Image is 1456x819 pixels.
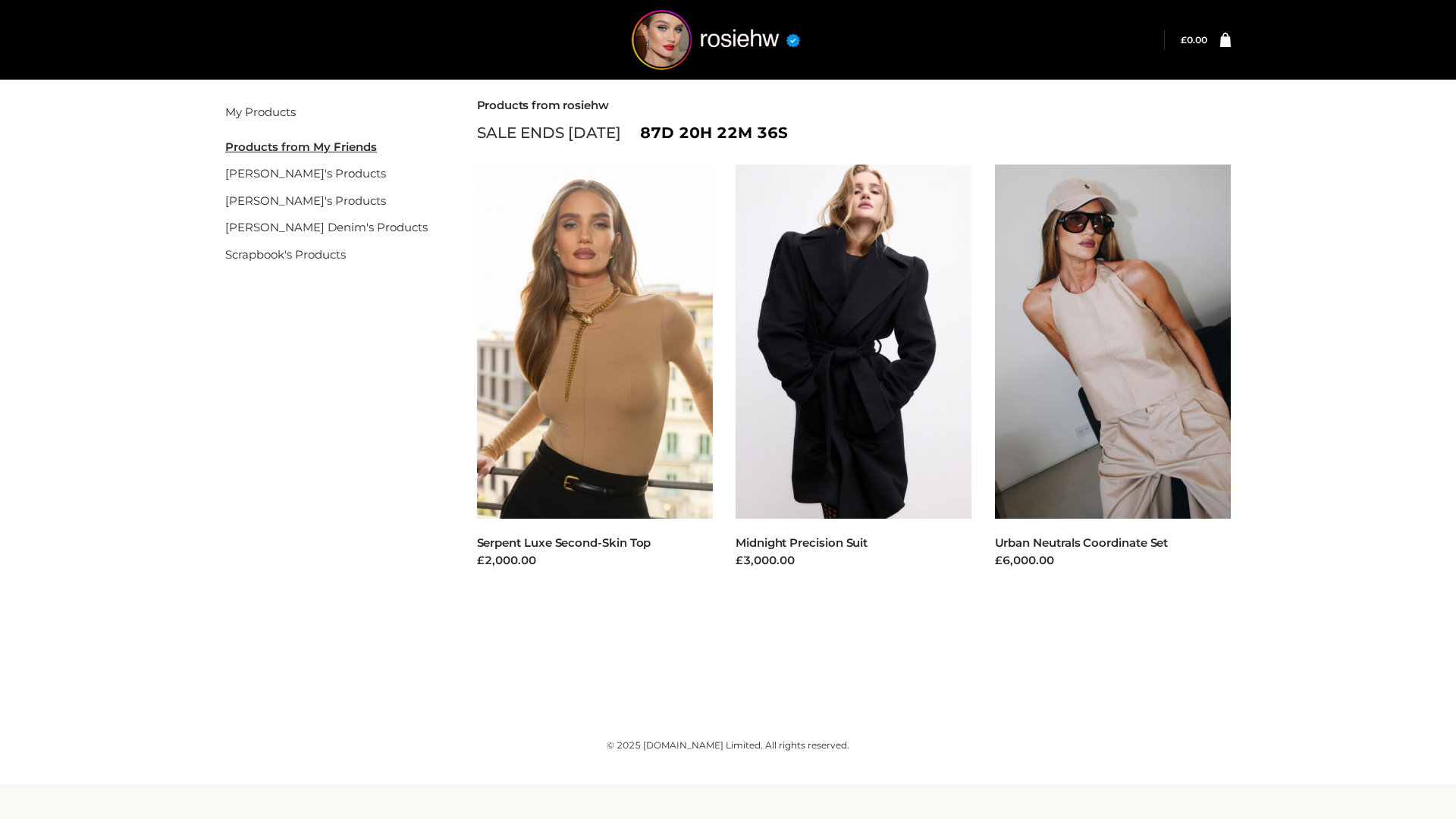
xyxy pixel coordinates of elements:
a: Serpent Luxe Second-Skin Top [477,535,651,550]
a: Midnight Precision Suit [736,535,868,550]
a: [PERSON_NAME] Denim's Products [225,220,428,234]
bdi: 0.00 [1181,34,1207,45]
img: rosiehw [602,10,830,70]
a: Scrapbook's Products [225,247,346,262]
div: © 2025 [DOMAIN_NAME] Limited. All rights reserved. [225,738,1231,753]
div: £3,000.00 [736,552,972,570]
h2: Products from rosiehw [477,99,1232,112]
u: Products from My Friends [225,140,377,154]
div: £2,000.00 [477,552,714,570]
span: 87d 20h 22m 36s [640,120,788,146]
a: [PERSON_NAME]'s Products [225,166,386,180]
a: My Products [225,105,296,119]
a: [PERSON_NAME]'s Products [225,193,386,208]
div: £6,000.00 [995,552,1232,570]
span: £ [1181,34,1187,45]
a: £0.00 [1181,34,1207,45]
a: Urban Neutrals Coordinate Set [995,535,1169,550]
div: SALE ENDS [DATE] [477,120,1232,146]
